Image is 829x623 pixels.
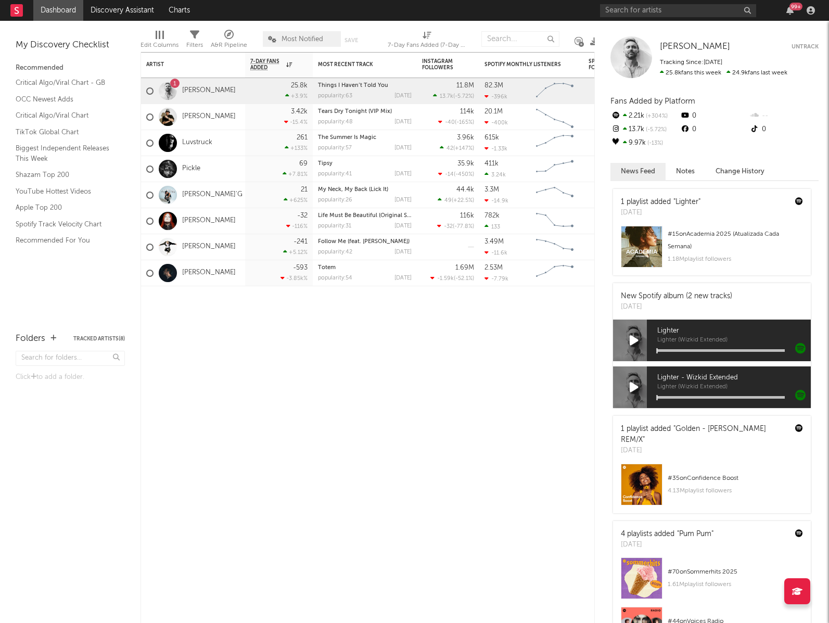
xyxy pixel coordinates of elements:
[318,61,396,68] div: Most Recent Track
[182,86,236,95] a: [PERSON_NAME]
[484,61,563,68] div: Spotify Monthly Listeners
[589,58,625,71] div: Spotify Followers
[182,164,200,173] a: Pickle
[297,134,308,141] div: 261
[789,3,802,10] div: 99 +
[16,235,114,246] a: Recommended For You
[531,156,578,182] svg: Chart title
[666,163,705,180] button: Notes
[481,31,559,47] input: Search...
[318,239,412,245] div: Follow Me (feat. SACHA)
[600,4,756,17] input: Search for artists
[444,224,453,230] span: -32
[284,119,308,125] div: -15.4 %
[182,190,243,199] a: [PERSON_NAME]'G
[16,94,114,105] a: OCC Newest Adds
[318,109,392,115] a: Tears Dry Tonight (VIP Mix)
[621,197,700,208] div: 1 playlist added
[613,226,811,275] a: #15onAcademia 2025 (Atualizada Cada Semana)1.18Mplaylist followers
[299,160,308,167] div: 69
[792,42,819,52] button: Untrack
[484,119,508,126] div: -400k
[445,120,455,125] span: -40
[318,213,523,219] a: Life Must Be Beautiful (Original Song From a Movie “Life Must Be Beautiful”)
[455,264,474,271] div: 1.69M
[16,143,114,164] a: Biggest Independent Releases This Week
[16,202,114,213] a: Apple Top 200
[456,186,474,193] div: 44.4k
[657,372,811,384] span: Lighter - Wizkid Extended
[749,123,819,136] div: 0
[433,93,474,99] div: ( )
[621,291,732,302] div: New Spotify album (2 new tracks)
[438,171,474,177] div: ( )
[297,212,308,219] div: -32
[660,70,787,76] span: 24.9k fans last week
[291,82,308,89] div: 25.8k
[394,223,412,229] div: [DATE]
[430,275,474,282] div: ( )
[484,197,508,204] div: -14.9k
[318,197,352,203] div: popularity: 26
[182,217,236,225] a: [PERSON_NAME]
[318,161,333,167] a: Tipsy
[422,58,458,71] div: Instagram Followers
[285,93,308,99] div: +3.9 %
[284,197,308,204] div: +625 %
[394,275,412,281] div: [DATE]
[531,130,578,156] svg: Chart title
[394,171,412,177] div: [DATE]
[141,26,178,56] div: Edit Columns
[186,26,203,56] div: Filters
[680,109,749,123] div: 0
[453,198,473,204] span: +22.5 %
[318,275,352,281] div: popularity: 54
[437,276,454,282] span: -1.59k
[786,6,794,15] button: 99+
[211,39,247,52] div: A&R Pipeline
[146,61,224,68] div: Artist
[394,93,412,99] div: [DATE]
[531,208,578,234] svg: Chart title
[318,145,352,151] div: popularity: 57
[484,275,508,282] div: -7.79k
[73,336,125,341] button: Tracked Artists(8)
[621,208,700,218] div: [DATE]
[394,145,412,151] div: [DATE]
[610,163,666,180] button: News Feed
[621,446,787,456] div: [DATE]
[318,223,351,229] div: popularity: 31
[457,160,474,167] div: 35.9k
[16,62,125,74] div: Recommended
[445,172,454,177] span: -14
[16,77,114,88] a: Critical Algo/Viral Chart - GB
[668,253,803,265] div: 1.18M playlist followers
[440,94,453,99] span: 13.7k
[394,119,412,125] div: [DATE]
[610,136,680,150] div: 9.97k
[621,529,713,540] div: 4 playlists added
[646,141,663,146] span: -13 %
[438,197,474,204] div: ( )
[318,119,353,125] div: popularity: 48
[16,371,125,384] div: Click to add a folder.
[484,93,507,100] div: -396k
[141,39,178,52] div: Edit Columns
[318,161,412,167] div: Tipsy
[657,337,811,344] span: Lighter (Wizkid Extended)
[621,302,732,312] div: [DATE]
[460,212,474,219] div: 116k
[16,333,45,345] div: Folders
[394,197,412,203] div: [DATE]
[444,198,452,204] span: 49
[484,186,499,193] div: 3.3M
[644,127,667,133] span: -5.72 %
[455,276,473,282] span: -52.1 %
[16,39,125,52] div: My Discovery Checklist
[531,182,578,208] svg: Chart title
[621,425,766,443] a: "Golden - [PERSON_NAME] REM/X"
[484,171,506,178] div: 3.24k
[668,472,803,485] div: # 35 on Confidence Boost
[455,94,473,99] span: -5.72 %
[318,213,412,219] div: Life Must Be Beautiful (Original Song From a Movie “Life Must Be Beautiful”)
